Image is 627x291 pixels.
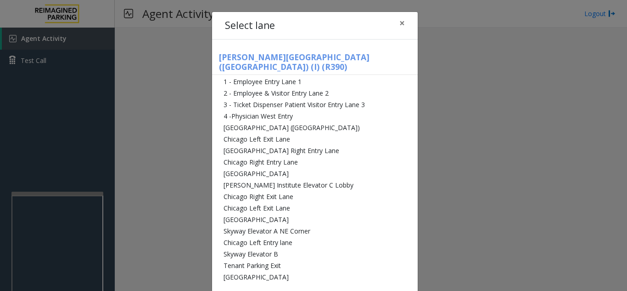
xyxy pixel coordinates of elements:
[212,133,418,145] li: Chicago Left Exit Lane
[225,18,275,33] h4: Select lane
[212,145,418,156] li: [GEOGRAPHIC_DATA] Right Entry Lane
[212,110,418,122] li: 4 -Physician West Entry
[212,179,418,191] li: [PERSON_NAME] Institute Elevator C Lobby
[212,237,418,248] li: Chicago Left Entry lane
[212,52,418,75] h5: [PERSON_NAME][GEOGRAPHIC_DATA] ([GEOGRAPHIC_DATA]) (I) (R390)
[212,191,418,202] li: Chicago Right Exit Lane
[212,122,418,133] li: [GEOGRAPHIC_DATA] ([GEOGRAPHIC_DATA])
[212,168,418,179] li: [GEOGRAPHIC_DATA]
[212,248,418,260] li: Skyway Elevator B
[212,99,418,110] li: 3 - Ticket Dispenser Patient Visitor Entry Lane 3
[393,12,411,34] button: Close
[212,202,418,214] li: Chicago Left Exit Lane
[212,225,418,237] li: Skyway Elevator A NE Corner
[399,17,405,29] span: ×
[212,76,418,87] li: 1 - Employee Entry Lane 1
[212,214,418,225] li: [GEOGRAPHIC_DATA]
[212,87,418,99] li: 2 - Employee & Visitor Entry Lane 2
[212,156,418,168] li: Chicago Right Entry Lane
[212,271,418,283] li: [GEOGRAPHIC_DATA]
[212,260,418,271] li: Tenant Parking Exit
